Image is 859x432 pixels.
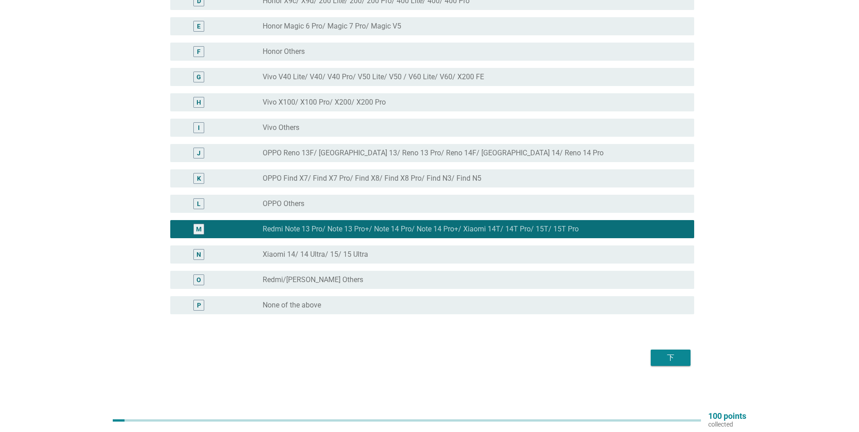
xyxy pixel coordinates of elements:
[658,352,683,363] div: 下
[197,22,201,31] div: E
[197,250,201,259] div: N
[197,301,201,310] div: P
[263,72,484,82] label: Vivo V40 Lite/ V40/ V40 Pro/ V50 Lite/ V50 / V60 Lite/ V60/ X200 FE
[708,420,746,428] p: collected
[263,22,401,31] label: Honor Magic 6 Pro/ Magic 7 Pro/ Magic V5
[197,98,201,107] div: H
[198,123,200,133] div: I
[197,199,201,209] div: L
[263,174,481,183] label: OPPO Find X7/ Find X7 Pro/ Find X8/ Find X8 Pro/ Find N3/ Find N5
[263,225,579,234] label: Redmi Note 13 Pro/ Note 13 Pro+/ Note 14 Pro/ Note 14 Pro+/ Xiaomi 14T/ 14T Pro/ 15T/ 15T Pro
[197,174,201,183] div: K
[263,250,368,259] label: Xiaomi 14/ 14 Ultra/ 15/ 15 Ultra
[263,149,604,158] label: OPPO Reno 13F/ [GEOGRAPHIC_DATA] 13/ Reno 13 Pro/ Reno 14F/ [GEOGRAPHIC_DATA] 14/ Reno 14 Pro
[197,72,201,82] div: G
[263,123,299,132] label: Vivo Others
[263,275,363,284] label: Redmi/[PERSON_NAME] Others
[708,412,746,420] p: 100 points
[263,98,386,107] label: Vivo X100/ X100 Pro/ X200/ X200 Pro
[263,199,304,208] label: OPPO Others
[196,225,202,234] div: M
[197,275,201,285] div: O
[651,350,691,366] button: 下
[263,301,321,310] label: None of the above
[197,149,201,158] div: J
[197,47,201,57] div: F
[263,47,305,56] label: Honor Others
